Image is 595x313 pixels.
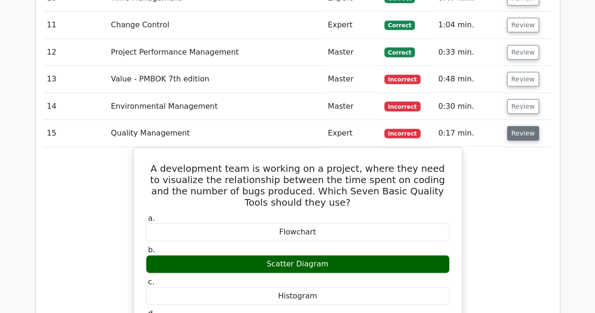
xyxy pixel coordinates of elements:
[324,120,381,147] td: Expert
[107,12,324,39] td: Change Control
[146,287,450,305] div: Histogram
[146,223,450,241] div: Flowchart
[384,21,415,30] span: Correct
[43,39,107,66] td: 12
[324,39,381,66] td: Master
[434,12,503,39] td: 1:04 min.
[43,12,107,39] td: 11
[434,66,503,93] td: 0:48 min.
[324,93,381,120] td: Master
[148,277,155,286] span: c.
[146,255,450,273] div: Scatter Diagram
[507,99,539,114] button: Review
[43,120,107,147] td: 15
[384,129,420,138] span: Incorrect
[507,72,539,87] button: Review
[507,45,539,60] button: Review
[384,75,420,84] span: Incorrect
[107,66,324,93] td: Value - PMBOK 7th edition
[148,214,155,223] span: a.
[324,66,381,93] td: Master
[107,93,324,120] td: Environmental Management
[107,39,324,66] td: Project Performance Management
[148,245,155,254] span: b.
[384,48,415,57] span: Correct
[434,93,503,120] td: 0:30 min.
[507,126,539,141] button: Review
[434,120,503,147] td: 0:17 min.
[507,18,539,32] button: Review
[145,163,451,208] h5: A development team is working on a project, where they need to visualize the relationship between...
[43,93,107,120] td: 14
[43,66,107,93] td: 13
[384,102,420,111] span: Incorrect
[434,39,503,66] td: 0:33 min.
[107,120,324,147] td: Quality Management
[324,12,381,39] td: Expert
